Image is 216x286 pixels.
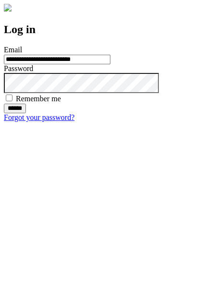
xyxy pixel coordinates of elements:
[4,23,212,36] h2: Log in
[4,46,22,54] label: Email
[4,113,74,121] a: Forgot your password?
[4,64,33,72] label: Password
[16,95,61,103] label: Remember me
[4,4,12,12] img: logo-4e3dc11c47720685a147b03b5a06dd966a58ff35d612b21f08c02c0306f2b779.png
